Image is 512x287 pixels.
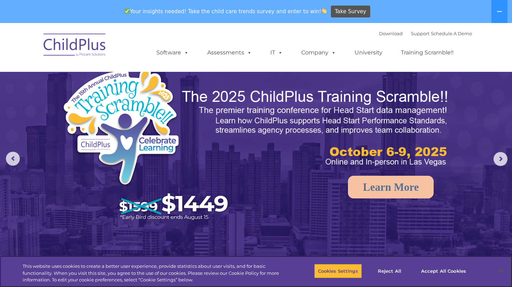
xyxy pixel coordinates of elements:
[97,46,118,51] span: Last name
[23,263,282,284] div: This website uses cookies to create a better user experience, provide statistics about user visit...
[314,264,362,278] button: Cookies Settings
[394,46,460,60] a: Training Scramble!!
[40,29,110,63] img: ChildPlus by Procare Solutions
[379,31,472,36] font: |
[121,5,330,18] span: Your insights needed! Take the child care trends survey and enter to win!
[200,46,259,60] a: Assessments
[348,176,434,198] a: Learn More
[149,46,196,60] a: Software
[368,264,411,278] button: Reject All
[331,6,370,18] a: Take Survey
[411,31,429,36] a: Support
[335,6,366,18] span: Take Survey
[379,31,403,36] a: Download
[431,31,472,36] a: Schedule A Demo
[321,8,327,14] img: 👏
[493,263,509,279] button: Close
[417,264,470,278] button: Accept All Cookies
[97,75,126,80] span: Phone number
[124,8,130,14] img: ✅
[263,46,290,60] a: IT
[348,46,389,60] a: University
[294,46,343,60] a: Company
